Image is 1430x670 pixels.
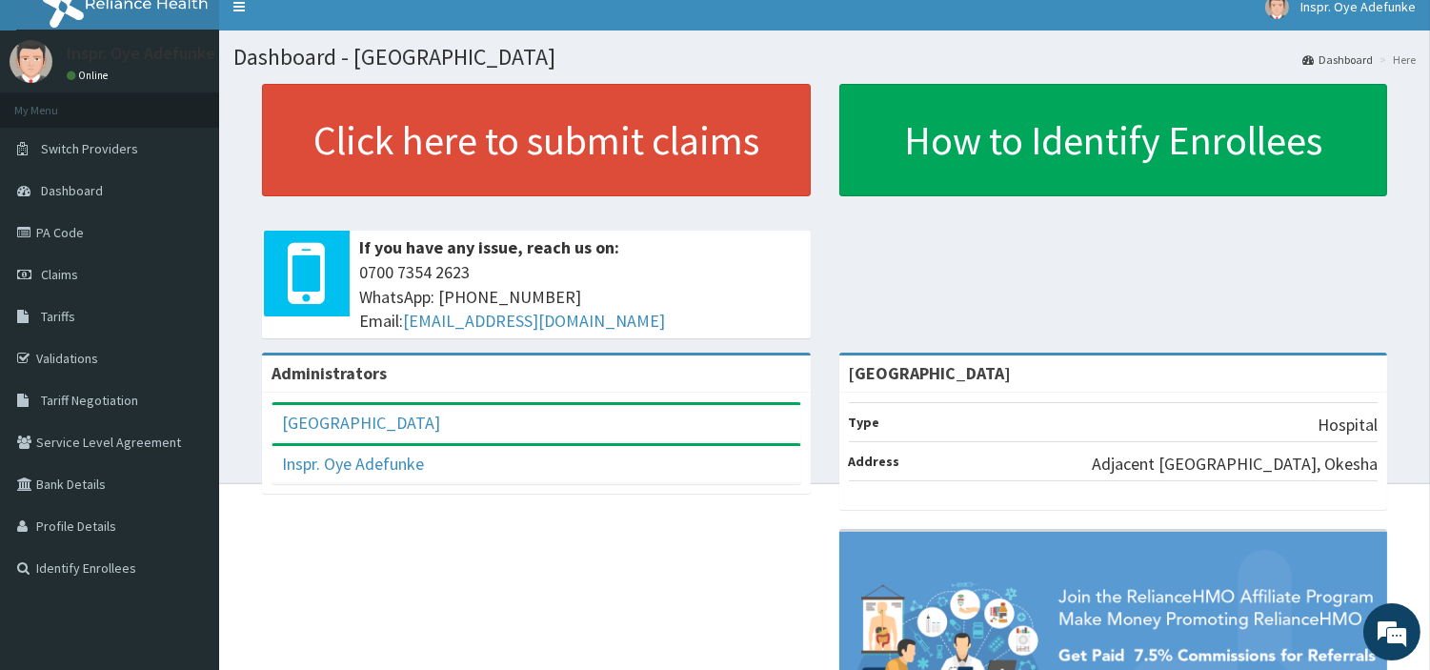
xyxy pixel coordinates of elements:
[262,84,811,196] a: Click here to submit claims
[41,182,103,199] span: Dashboard
[312,10,358,55] div: Minimize live chat window
[67,45,215,62] p: Inspr. Oye Adefunke
[35,95,77,143] img: d_794563401_company_1708531726252_794563401
[10,458,363,525] textarea: Type your message and hit 'Enter'
[282,453,424,475] a: Inspr. Oye Adefunke
[41,308,75,325] span: Tariffs
[1318,413,1378,437] p: Hospital
[41,266,78,283] span: Claims
[1092,452,1378,477] p: Adjacent [GEOGRAPHIC_DATA], Okesha
[111,209,263,401] span: We're online!
[403,310,665,332] a: [EMAIL_ADDRESS][DOMAIN_NAME]
[67,69,112,82] a: Online
[839,84,1388,196] a: How to Identify Enrollees
[41,392,138,409] span: Tariff Negotiation
[849,453,900,470] b: Address
[272,362,387,384] b: Administrators
[1375,51,1416,68] li: Here
[849,414,880,431] b: Type
[359,260,801,334] span: 0700 7354 2623 WhatsApp: [PHONE_NUMBER] Email:
[359,236,619,258] b: If you have any issue, reach us on:
[99,107,320,132] div: Chat with us now
[1302,51,1373,68] a: Dashboard
[10,40,52,83] img: User Image
[233,45,1416,70] h1: Dashboard - [GEOGRAPHIC_DATA]
[849,362,1012,384] strong: [GEOGRAPHIC_DATA]
[41,140,138,157] span: Switch Providers
[282,412,440,434] a: [GEOGRAPHIC_DATA]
